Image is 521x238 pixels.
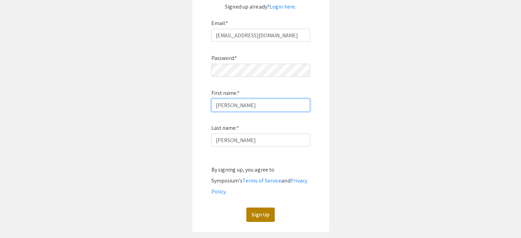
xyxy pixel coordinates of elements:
label: Password: [211,53,237,64]
div: By signing up, you agree to Symposium’s and . [211,164,310,197]
a: Terms of Service [243,177,282,184]
label: Email: [211,18,228,29]
iframe: Chat [5,207,29,233]
label: Last name: [211,123,239,134]
button: Sign Up [246,208,275,222]
label: First name: [211,88,240,99]
p: Signed up already? [199,1,322,12]
a: Login here. [270,3,296,10]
